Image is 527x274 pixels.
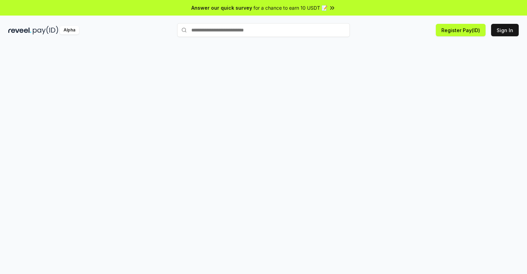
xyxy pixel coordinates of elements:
[60,26,79,35] div: Alpha
[33,26,58,35] img: pay_id
[191,4,252,11] span: Answer our quick survey
[491,24,519,36] button: Sign In
[253,4,327,11] span: for a chance to earn 10 USDT 📝
[8,26,31,35] img: reveel_dark
[436,24,486,36] button: Register Pay(ID)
